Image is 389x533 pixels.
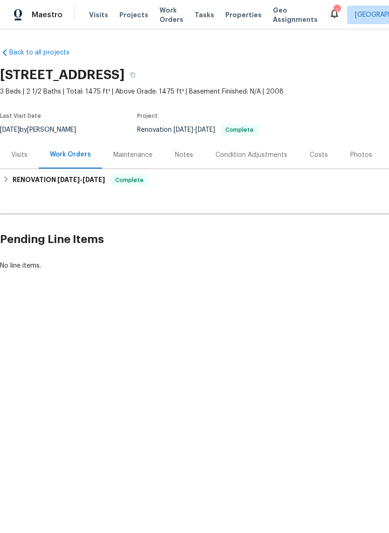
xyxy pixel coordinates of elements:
div: Visits [11,150,28,160]
div: Work Orders [50,150,91,159]
span: Project [137,113,158,119]
div: Photos [350,150,372,160]
button: Copy Address [125,67,141,83]
span: Work Orders [160,6,183,24]
span: - [174,127,215,133]
span: Visits [89,10,108,20]
span: Properties [225,10,262,20]
span: [DATE] [57,176,80,183]
span: Complete [222,127,257,133]
span: Tasks [194,12,214,18]
span: [DATE] [195,127,215,133]
div: Costs [310,150,328,160]
div: Condition Adjustments [215,150,287,160]
div: 1 [333,6,340,15]
span: Geo Assignments [273,6,318,24]
h6: RENOVATION [13,175,105,186]
div: Notes [175,150,193,160]
span: Renovation [137,127,258,133]
span: [DATE] [174,127,193,133]
span: - [57,176,105,183]
span: [DATE] [83,176,105,183]
span: Maestro [32,10,63,20]
div: Maintenance [113,150,153,160]
span: Complete [111,175,147,185]
span: Projects [119,10,148,20]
